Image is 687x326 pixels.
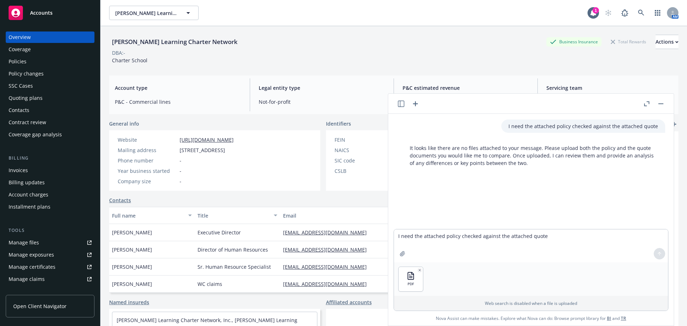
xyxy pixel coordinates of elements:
[6,117,94,128] a: Contract review
[195,207,280,224] button: Title
[593,7,599,14] div: 1
[115,84,241,92] span: Account type
[436,311,626,326] span: Nova Assist can make mistakes. Explore what Nova can do: Browse prompt library for and
[112,212,184,219] div: Full name
[9,261,55,273] div: Manage certificates
[180,146,225,154] span: [STREET_ADDRESS]
[621,315,626,321] a: TR
[13,302,67,310] span: Open Client Navigator
[9,165,28,176] div: Invoices
[6,92,94,104] a: Quoting plans
[283,229,372,236] a: [EMAIL_ADDRESS][DOMAIN_NAME]
[399,267,423,291] button: PDF
[6,261,94,273] a: Manage certificates
[180,167,181,175] span: -
[6,56,94,67] a: Policies
[112,57,147,64] span: Charter School
[601,6,615,20] a: Start snowing
[6,286,94,297] a: Manage BORs
[9,44,31,55] div: Coverage
[118,146,177,154] div: Mailing address
[198,263,271,271] span: Sr. Human Resource Specialist
[546,37,601,46] div: Business Insurance
[9,80,33,92] div: SSC Cases
[6,31,94,43] a: Overview
[9,286,42,297] div: Manage BORs
[6,155,94,162] div: Billing
[30,10,53,16] span: Accounts
[403,84,529,92] span: P&C estimated revenue
[398,300,664,306] p: Web search is disabled when a file is uploaded
[6,80,94,92] a: SSC Cases
[408,282,414,286] span: PDF
[6,237,94,248] a: Manage files
[283,212,412,219] div: Email
[335,146,394,154] div: NAICS
[9,92,43,104] div: Quoting plans
[283,281,372,287] a: [EMAIL_ADDRESS][DOMAIN_NAME]
[651,6,665,20] a: Switch app
[259,98,385,106] span: Not-for-profit
[198,246,268,253] span: Director of Human Resources
[109,37,240,47] div: [PERSON_NAME] Learning Charter Network
[112,49,125,57] div: DBA: -
[112,229,152,236] span: [PERSON_NAME]
[9,56,26,67] div: Policies
[6,189,94,200] a: Account charges
[634,6,648,20] a: Search
[6,68,94,79] a: Policy changes
[109,196,131,204] a: Contacts
[9,117,46,128] div: Contract review
[283,263,372,270] a: [EMAIL_ADDRESS][DOMAIN_NAME]
[670,120,678,128] a: add
[9,189,48,200] div: Account charges
[9,177,45,188] div: Billing updates
[118,136,177,143] div: Website
[6,201,94,213] a: Installment plans
[410,144,658,167] p: It looks like there are no files attached to your message. Please upload both the policy and the ...
[508,122,658,130] p: I need the attached policy checked against the attached quote
[6,165,94,176] a: Invoices
[9,129,62,140] div: Coverage gap analysis
[9,104,29,116] div: Contacts
[112,280,152,288] span: [PERSON_NAME]
[118,167,177,175] div: Year business started
[6,104,94,116] a: Contacts
[607,37,650,46] div: Total Rewards
[6,3,94,23] a: Accounts
[198,212,269,219] div: Title
[6,227,94,234] div: Tools
[9,31,31,43] div: Overview
[6,273,94,285] a: Manage claims
[326,298,372,306] a: Affiliated accounts
[618,6,632,20] a: Report a Bug
[118,177,177,185] div: Company size
[109,207,195,224] button: Full name
[9,237,39,248] div: Manage files
[118,157,177,164] div: Phone number
[115,9,177,17] span: [PERSON_NAME] Learning Charter Network
[6,249,94,261] a: Manage exposures
[109,6,199,20] button: [PERSON_NAME] Learning Charter Network
[546,84,673,92] span: Servicing team
[112,263,152,271] span: [PERSON_NAME]
[259,84,385,92] span: Legal entity type
[180,177,181,185] span: -
[9,68,44,79] div: Policy changes
[112,246,152,253] span: [PERSON_NAME]
[656,35,678,49] button: Actions
[326,120,351,127] span: Identifiers
[280,207,423,224] button: Email
[180,136,234,143] a: [URL][DOMAIN_NAME]
[9,201,50,213] div: Installment plans
[109,298,149,306] a: Named insureds
[283,246,372,253] a: [EMAIL_ADDRESS][DOMAIN_NAME]
[180,157,181,164] span: -
[6,177,94,188] a: Billing updates
[335,157,394,164] div: SIC code
[6,129,94,140] a: Coverage gap analysis
[9,249,54,261] div: Manage exposures
[335,136,394,143] div: FEIN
